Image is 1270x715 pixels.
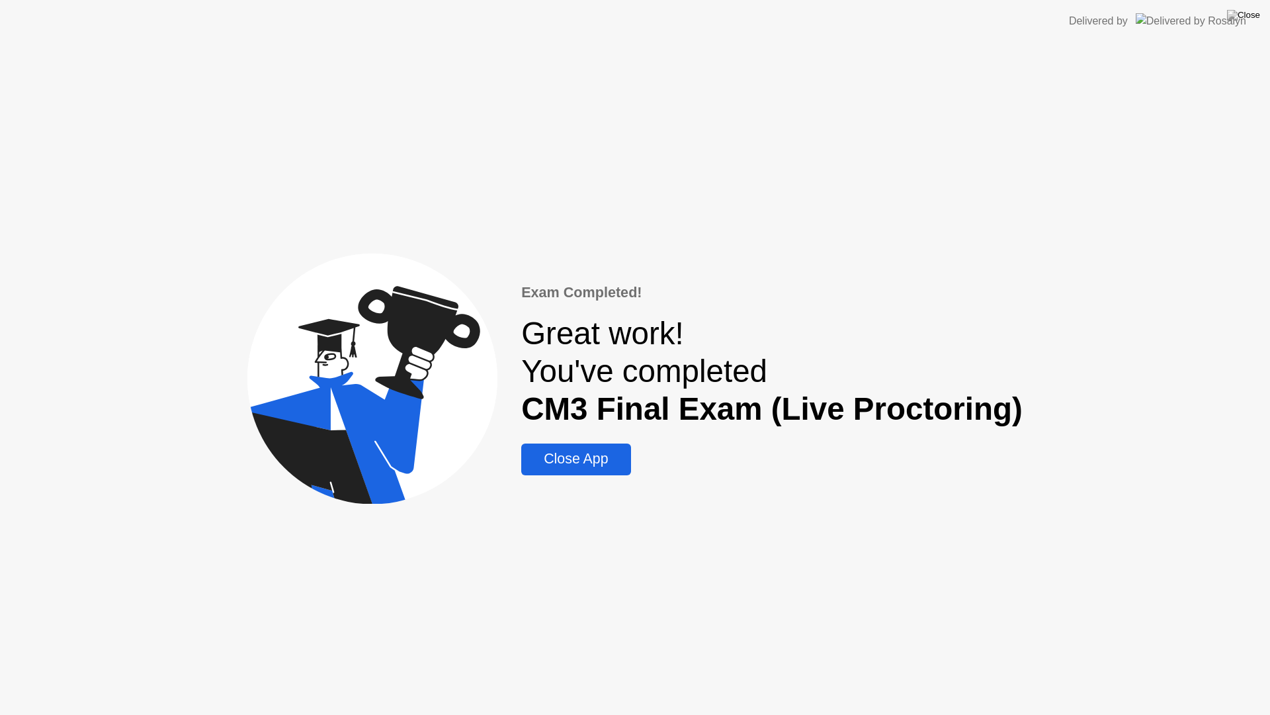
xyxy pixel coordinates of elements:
b: CM3 Final Exam (Live Proctoring) [521,391,1023,426]
img: Delivered by Rosalyn [1136,13,1246,28]
button: Close App [521,444,630,475]
div: Delivered by [1069,13,1128,29]
div: Great work! You've completed [521,314,1023,428]
div: Exam Completed! [521,282,1023,303]
img: Close [1227,10,1260,21]
div: Close App [525,451,626,467]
